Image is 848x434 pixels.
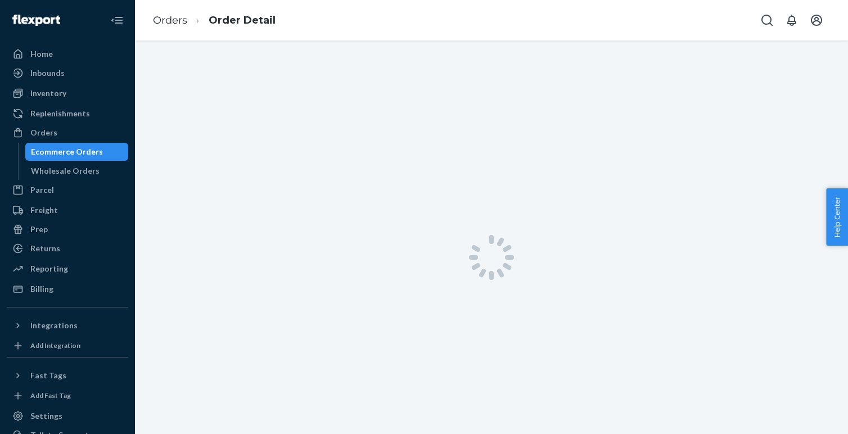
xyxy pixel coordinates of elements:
[805,9,828,31] button: Open account menu
[30,184,54,196] div: Parcel
[7,84,128,102] a: Inventory
[781,9,803,31] button: Open notifications
[7,367,128,385] button: Fast Tags
[30,205,58,216] div: Freight
[7,181,128,199] a: Parcel
[7,201,128,219] a: Freight
[31,146,103,157] div: Ecommerce Orders
[30,48,53,60] div: Home
[31,165,100,177] div: Wholesale Orders
[30,283,53,295] div: Billing
[7,105,128,123] a: Replenishments
[30,127,57,138] div: Orders
[12,15,60,26] img: Flexport logo
[30,370,66,381] div: Fast Tags
[144,4,285,37] ol: breadcrumbs
[30,108,90,119] div: Replenishments
[7,45,128,63] a: Home
[7,280,128,298] a: Billing
[7,260,128,278] a: Reporting
[153,14,187,26] a: Orders
[30,88,66,99] div: Inventory
[30,320,78,331] div: Integrations
[7,389,128,403] a: Add Fast Tag
[30,67,65,79] div: Inbounds
[30,224,48,235] div: Prep
[7,407,128,425] a: Settings
[30,263,68,274] div: Reporting
[7,239,128,257] a: Returns
[826,188,848,246] button: Help Center
[7,339,128,352] a: Add Integration
[7,124,128,142] a: Orders
[756,9,778,31] button: Open Search Box
[30,410,62,422] div: Settings
[7,64,128,82] a: Inbounds
[106,9,128,31] button: Close Navigation
[30,391,71,400] div: Add Fast Tag
[30,243,60,254] div: Returns
[7,317,128,334] button: Integrations
[209,14,276,26] a: Order Detail
[30,341,80,350] div: Add Integration
[7,220,128,238] a: Prep
[25,143,129,161] a: Ecommerce Orders
[25,162,129,180] a: Wholesale Orders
